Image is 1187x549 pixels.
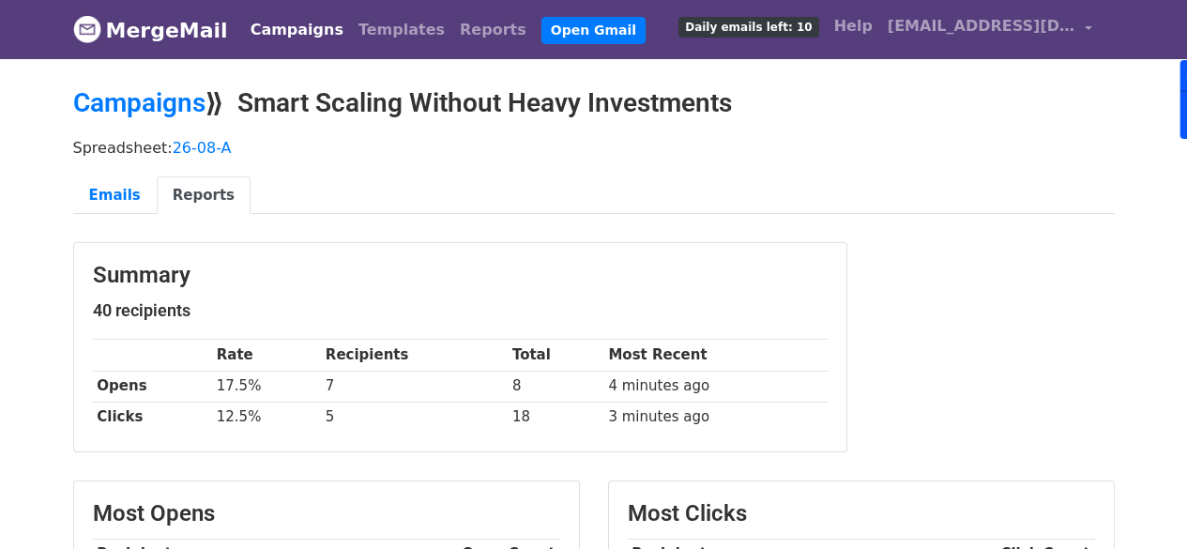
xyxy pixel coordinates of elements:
[173,139,232,157] a: 26-08-A
[212,402,321,433] td: 12.5%
[212,340,321,371] th: Rate
[73,87,205,118] a: Campaigns
[73,87,1115,119] h2: ⟫ Smart Scaling Without Heavy Investments
[508,340,604,371] th: Total
[880,8,1100,52] a: [EMAIL_ADDRESS][DOMAIN_NAME]
[321,340,508,371] th: Recipients
[604,371,828,402] td: 4 minutes ago
[93,500,560,527] h3: Most Opens
[73,15,101,43] img: MergeMail logo
[73,138,1115,158] p: Spreadsheet:
[888,15,1075,38] span: [EMAIL_ADDRESS][DOMAIN_NAME]
[678,17,818,38] span: Daily emails left: 10
[243,11,351,49] a: Campaigns
[212,371,321,402] td: 17.5%
[541,17,646,44] a: Open Gmail
[508,402,604,433] td: 18
[93,262,828,289] h3: Summary
[351,11,452,49] a: Templates
[93,402,212,433] th: Clicks
[93,371,212,402] th: Opens
[321,371,508,402] td: 7
[508,371,604,402] td: 8
[321,402,508,433] td: 5
[604,340,828,371] th: Most Recent
[671,8,826,45] a: Daily emails left: 10
[452,11,534,49] a: Reports
[73,176,157,215] a: Emails
[827,8,880,45] a: Help
[157,176,251,215] a: Reports
[1093,459,1187,549] iframe: Chat Widget
[73,10,228,50] a: MergeMail
[604,402,828,433] td: 3 minutes ago
[628,500,1095,527] h3: Most Clicks
[93,300,828,321] h5: 40 recipients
